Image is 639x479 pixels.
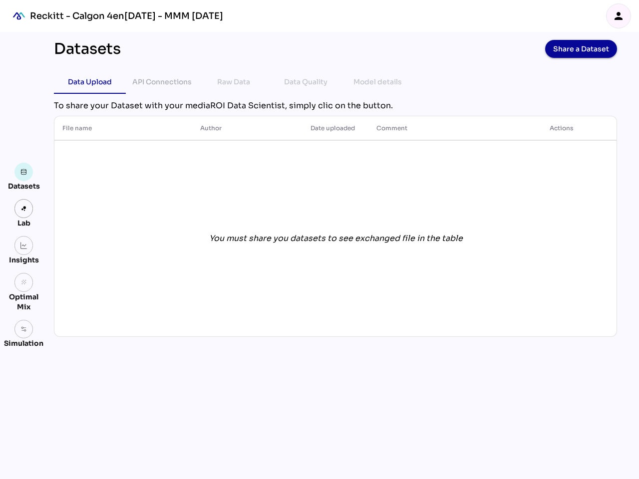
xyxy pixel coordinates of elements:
[54,100,617,112] div: To share your Dataset with your mediaROI Data Scientist, simply clic on the button.
[132,76,192,88] div: API Connections
[284,76,327,88] div: Data Quality
[20,279,27,286] i: grain
[8,5,30,27] div: mediaROI
[368,116,506,140] th: Comment
[4,338,43,348] div: Simulation
[553,42,609,56] span: Share a Dataset
[613,10,625,22] i: person
[209,233,463,244] div: You must share you datasets to see exchanged file in the table
[20,326,27,333] img: settings.svg
[303,116,368,140] th: Date uploaded
[8,181,40,191] div: Datasets
[13,218,35,228] div: Lab
[545,40,617,58] button: Share a Dataset
[353,76,402,88] div: Model details
[20,169,27,176] img: data.svg
[30,10,223,22] div: Reckitt - Calgon 4en[DATE] - MMM [DATE]
[9,255,39,265] div: Insights
[54,116,192,140] th: File name
[20,205,27,212] img: lab.svg
[192,116,303,140] th: Author
[20,242,27,249] img: graph.svg
[68,76,112,88] div: Data Upload
[54,40,121,58] div: Datasets
[506,116,617,140] th: Actions
[217,76,250,88] div: Raw Data
[4,292,43,312] div: Optimal Mix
